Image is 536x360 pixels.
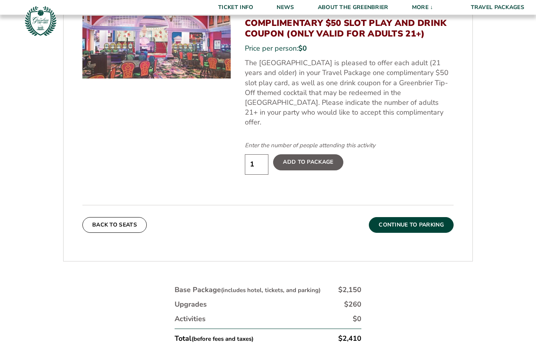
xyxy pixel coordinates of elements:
div: Total [175,334,253,344]
small: (includes hotel, tickets, and parking) [221,287,321,294]
div: Upgrades [175,300,207,310]
h3: Complimentary $50 Slot Play and Drink Coupon (Only Valid for Adults 21+) [245,18,454,39]
label: Add To Package [273,155,343,170]
div: Enter the number of people attending this activity [245,142,454,150]
img: Complimentary $50 Slot Play and Drink Coupon (Only Valid for Adults 21+) [82,16,231,79]
p: The [GEOGRAPHIC_DATA] is pleased to offer each adult (21 years and older) in your Travel Package ... [245,58,454,128]
div: $2,150 [338,285,361,295]
div: $260 [344,300,361,310]
div: $2,410 [338,334,361,344]
button: Back To Seats [82,217,147,233]
img: Greenbrier Tip-Off [24,4,58,38]
div: Price per person: [245,44,454,54]
div: Activities [175,314,206,324]
div: Base Package [175,285,321,295]
div: $0 [353,314,361,324]
span: $0 [298,44,307,53]
button: Continue To Parking [369,217,454,233]
small: (before fees and taxes) [191,335,253,343]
